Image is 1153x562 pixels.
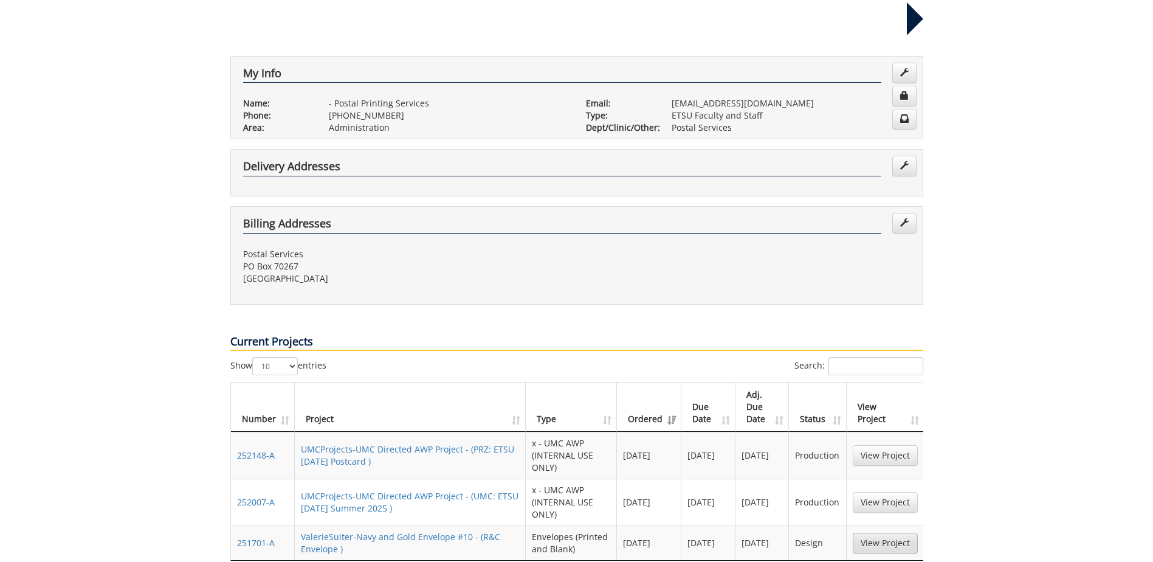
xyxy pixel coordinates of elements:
td: [DATE] [617,432,681,479]
p: PO Box 70267 [243,260,568,272]
p: Name: [243,97,311,109]
a: Edit Addresses [892,156,917,176]
th: Status: activate to sort column ascending [789,383,846,432]
a: ValerieSuiter-Navy and Gold Envelope #10 - (R&C Envelope ) [301,531,500,555]
p: Phone: [243,109,311,122]
td: [DATE] [681,479,735,526]
label: Search: [794,357,923,375]
a: 252007-A [237,496,275,508]
a: Change Communication Preferences [892,109,917,130]
th: Number: activate to sort column ascending [231,383,295,432]
input: Search: [828,357,923,375]
td: Design [789,526,846,560]
p: ETSU Faculty and Staff [672,109,910,122]
td: [DATE] [617,526,681,560]
p: Postal Services [243,248,568,260]
td: [DATE] [735,526,790,560]
select: Showentries [252,357,298,375]
th: Adj. Due Date: activate to sort column ascending [735,383,790,432]
a: Change Password [892,86,917,106]
a: View Project [853,492,918,513]
h4: Billing Addresses [243,218,881,234]
td: [DATE] [735,432,790,479]
a: 252148-A [237,449,275,461]
p: - Postal Printing Services [329,97,568,109]
a: Edit Addresses [892,213,917,234]
th: Type: activate to sort column ascending [526,383,617,432]
a: 251701-A [237,537,275,549]
p: Current Projects [230,334,923,351]
th: View Project: activate to sort column ascending [847,383,924,432]
h4: My Info [243,68,881,83]
p: [EMAIL_ADDRESS][DOMAIN_NAME] [672,97,910,109]
td: x - UMC AWP (INTERNAL USE ONLY) [526,479,617,526]
td: Envelopes (Printed and Blank) [526,526,617,560]
p: Type: [586,109,653,122]
th: Due Date: activate to sort column ascending [681,383,735,432]
a: View Project [853,533,918,553]
td: Production [789,432,846,479]
th: Project: activate to sort column ascending [295,383,526,432]
a: UMCProjects-UMC Directed AWP Project - (PRZ: ETSU [DATE] Postcard ) [301,443,514,467]
td: [DATE] [681,526,735,560]
p: Dept/Clinic/Other: [586,122,653,134]
p: Email: [586,97,653,109]
label: Show entries [230,357,326,375]
p: [GEOGRAPHIC_DATA] [243,272,568,285]
th: Ordered: activate to sort column ascending [617,383,681,432]
h4: Delivery Addresses [243,161,881,176]
a: View Project [853,445,918,466]
p: Postal Services [672,122,910,134]
a: Edit Info [892,63,917,83]
td: Production [789,479,846,526]
p: Area: [243,122,311,134]
p: [PHONE_NUMBER] [329,109,568,122]
td: [DATE] [735,479,790,526]
td: [DATE] [681,432,735,479]
td: x - UMC AWP (INTERNAL USE ONLY) [526,432,617,479]
a: UMCProjects-UMC Directed AWP Project - (UMC: ETSU [DATE] Summer 2025 ) [301,490,518,514]
p: Administration [329,122,568,134]
td: [DATE] [617,479,681,526]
